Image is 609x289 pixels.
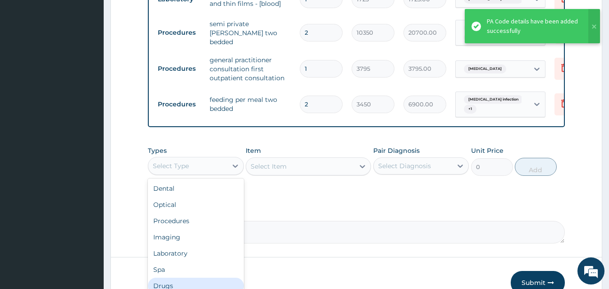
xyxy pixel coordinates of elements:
div: Minimize live chat window [148,5,169,26]
textarea: Type your message and hit 'Enter' [5,193,172,225]
label: Item [246,146,261,155]
div: PA Code details have been added successfully [487,17,580,36]
div: Dental [148,180,244,197]
span: + 3 [464,33,477,42]
td: Procedures [153,24,205,41]
div: Optical [148,197,244,213]
div: Spa [148,261,244,278]
button: Add [515,158,557,176]
div: Laboratory [148,245,244,261]
div: Chat with us now [47,50,151,62]
td: Procedures [153,96,205,113]
span: [MEDICAL_DATA] [464,64,506,73]
td: semi private [PERSON_NAME] two bedded [205,15,295,51]
label: Unit Price [471,146,504,155]
span: We're online! [52,87,124,178]
div: Select Type [153,161,189,170]
span: [MEDICAL_DATA] infection [464,95,523,104]
td: Procedures [153,60,205,77]
div: Select Diagnosis [378,161,431,170]
label: Types [148,147,167,155]
td: feeding per meal two bedded [205,91,295,118]
span: + 1 [464,105,476,114]
td: general practitioner consultation first outpatient consultation [205,51,295,87]
label: Comment [148,208,565,216]
img: d_794563401_company_1708531726252_794563401 [17,45,37,68]
div: Imaging [148,229,244,245]
span: [MEDICAL_DATA] [464,23,506,32]
div: Procedures [148,213,244,229]
label: Pair Diagnosis [373,146,420,155]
